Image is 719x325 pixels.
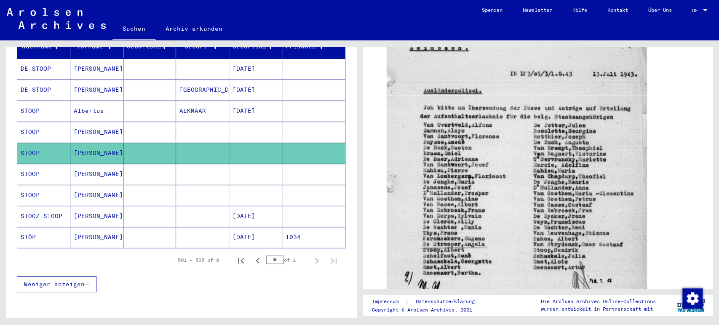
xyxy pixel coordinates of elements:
button: Next page [308,252,325,269]
mat-cell: STOOZ STOOP [17,206,70,226]
mat-cell: 1034 [282,227,345,248]
button: Previous page [249,252,266,269]
mat-cell: [PERSON_NAME] [70,164,123,184]
mat-cell: DE STOOP [17,59,70,79]
mat-cell: [PERSON_NAME] [70,59,123,79]
mat-cell: [PERSON_NAME] [70,206,123,226]
mat-cell: [GEOGRAPHIC_DATA]/[GEOGRAPHIC_DATA] [176,80,229,100]
mat-cell: [PERSON_NAME] [70,227,123,248]
img: Arolsen_neg.svg [7,8,106,29]
mat-cell: [DATE] [229,59,282,79]
a: Archiv erkunden [155,19,233,39]
button: First page [233,252,249,269]
a: Impressum [372,297,405,306]
mat-cell: STOOP [17,185,70,205]
div: | [372,297,485,306]
span: Weniger anzeigen [24,280,85,288]
mat-cell: [DATE] [229,227,282,248]
mat-cell: STOOP [17,164,70,184]
p: wurden entwickelt in Partnerschaft mit [541,305,656,313]
span: DE [692,8,701,13]
mat-cell: [PERSON_NAME] [70,122,123,142]
mat-cell: Albertus [70,101,123,121]
img: Zustimmung ändern [682,288,703,309]
mat-cell: [PERSON_NAME] [70,80,123,100]
mat-cell: [DATE] [229,80,282,100]
mat-cell: STOOP [17,143,70,163]
mat-cell: DE STOOP [17,80,70,100]
button: Last page [325,252,342,269]
mat-cell: [PERSON_NAME] [70,143,123,163]
mat-cell: STÖP [17,227,70,248]
p: Copyright © Arolsen Archives, 2021 [372,306,485,314]
mat-cell: ALKMAAR [176,101,229,121]
a: Datenschutzerklärung [409,297,485,306]
mat-cell: STOOP [17,122,70,142]
mat-cell: STOOP [17,101,70,121]
button: Weniger anzeigen [17,276,96,292]
p: Die Arolsen Archives Online-Collections [541,298,656,305]
div: of 1 [266,256,308,264]
mat-cell: [PERSON_NAME] [70,185,123,205]
img: yv_logo.png [675,295,707,316]
mat-cell: [DATE] [229,206,282,226]
a: Suchen [112,19,155,40]
div: 501 – 525 of 9 [178,256,219,264]
mat-cell: [DATE] [229,101,282,121]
